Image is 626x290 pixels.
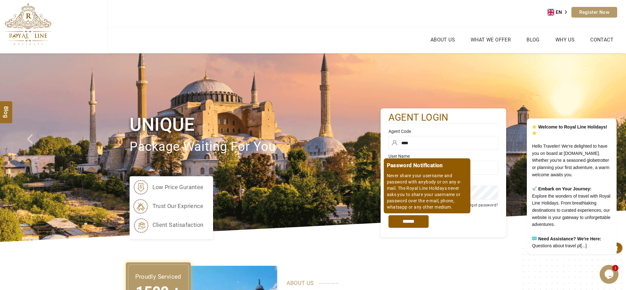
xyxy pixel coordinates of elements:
a: Check next prev [19,53,50,242]
label: User Name [388,153,498,159]
a: Forgot password? [465,203,498,207]
label: Password [388,178,498,184]
iframe: chat widget [507,55,620,262]
li: low price gurantee [133,179,204,195]
a: Blog [525,35,541,44]
label: Agent Code [388,128,498,134]
li: trust our exprience [133,198,204,214]
a: What we Offer [469,35,512,44]
img: The Royal Line Holidays [5,3,51,45]
h1: Unique [130,113,381,136]
a: Check next image [595,53,626,242]
span: ............ [319,277,339,287]
div: Language [548,8,571,17]
label: Remember me [395,204,420,208]
aside: Language selected: English [548,8,571,17]
a: Why Us [554,35,576,44]
a: Register Now [571,7,617,18]
li: client satisafaction [133,217,204,233]
p: ABOUT US [286,278,497,288]
span: Blog [2,106,10,112]
a: Contact [589,35,615,44]
iframe: chat widget [600,265,620,284]
a: About Us [429,35,457,44]
p: package waiting for you [130,136,381,157]
h2: agent login [388,112,498,124]
a: EN [548,8,571,17]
